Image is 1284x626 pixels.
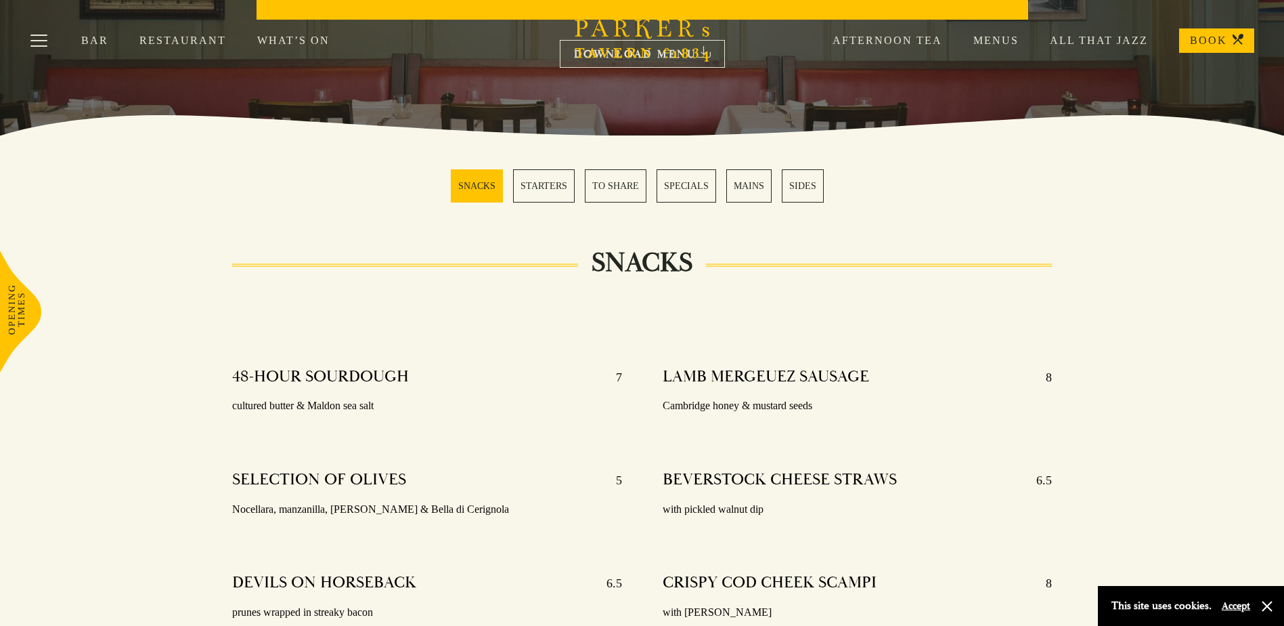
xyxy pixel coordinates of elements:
p: 6.5 [1023,469,1052,491]
h4: BEVERSTOCK CHEESE STRAWS [663,469,897,491]
a: 1 / 6 [451,169,503,203]
h4: CRISPY COD CHEEK SCAMPI [663,572,877,594]
h4: SELECTION OF OLIVES [232,469,406,491]
a: 4 / 6 [657,169,716,203]
button: Close and accept [1260,600,1274,613]
p: with [PERSON_NAME] [663,603,1052,623]
p: This site uses cookies. [1111,596,1212,616]
h4: 48-HOUR SOURDOUGH [232,367,409,388]
button: Accept [1222,600,1250,612]
p: prunes wrapped in streaky bacon [232,603,621,623]
a: 5 / 6 [726,169,772,203]
a: 6 / 6 [782,169,824,203]
p: 5 [602,469,622,491]
p: with pickled walnut dip [663,500,1052,520]
h4: LAMB MERGEUEZ SAUSAGE [663,367,869,388]
h4: DEVILS ON HORSEBACK [232,572,416,594]
p: Cambridge honey & mustard seeds [663,396,1052,416]
p: Nocellara, manzanilla, [PERSON_NAME] & Bella di Cerignola [232,500,621,520]
p: cultured butter & Maldon sea salt [232,396,621,416]
p: 6.5 [593,572,622,594]
a: 3 / 6 [585,169,646,203]
p: 8 [1032,572,1052,594]
p: 7 [602,367,622,388]
h2: SNACKS [578,247,706,279]
a: 2 / 6 [513,169,575,203]
p: 8 [1032,367,1052,388]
